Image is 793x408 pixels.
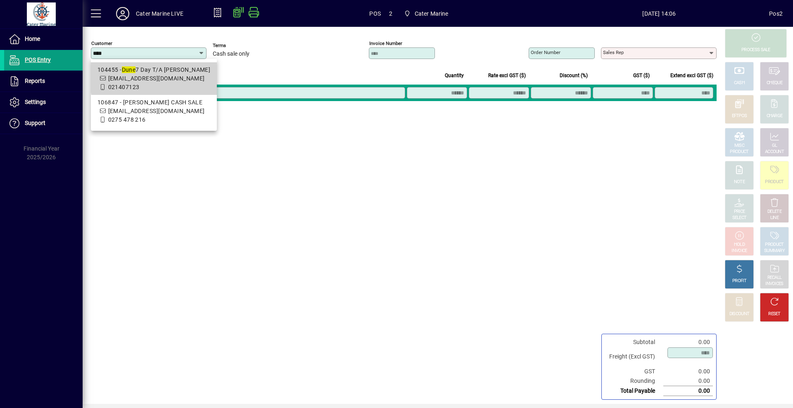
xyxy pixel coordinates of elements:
div: RECALL [767,275,782,281]
span: POS [369,7,381,20]
div: PRODUCT [765,242,784,248]
div: SELECT [732,215,747,221]
td: Total Payable [605,386,663,396]
span: Discount (%) [560,71,588,80]
span: POS Entry [25,57,51,63]
div: GL [772,143,777,149]
span: 2 [389,7,392,20]
div: MISC [734,143,744,149]
a: Settings [4,92,83,113]
span: Extend excl GST ($) [670,71,713,80]
div: HOLD [734,242,745,248]
span: Cash sale only [213,51,249,57]
span: Terms [213,43,262,48]
a: Support [4,113,83,134]
td: Rounding [605,376,663,386]
td: 0.00 [663,376,713,386]
span: Reports [25,78,45,84]
span: Rate excl GST ($) [488,71,526,80]
button: Profile [109,6,136,21]
div: PROFIT [732,278,746,284]
span: [EMAIL_ADDRESS][DOMAIN_NAME] [108,75,205,82]
mat-label: Sales rep [603,50,624,55]
div: PRODUCT [730,149,748,155]
div: CASH [734,80,745,86]
div: Pos2 [769,7,783,20]
div: 106847 - [PERSON_NAME] CASH SALE [97,98,210,107]
div: PROCESS SALE [741,47,770,53]
mat-option: 106847 - Jack Clearwater CASH SALE [91,95,217,127]
div: CHEQUE [767,80,782,86]
div: EFTPOS [732,113,747,119]
span: Quantity [445,71,464,80]
div: Cater Marine LIVE [136,7,183,20]
mat-label: Invoice number [369,40,402,46]
div: RESET [768,311,781,317]
span: GST ($) [633,71,650,80]
td: GST [605,367,663,376]
mat-option: 104455 - Dune 7 Day T/A Roger Bolam [91,62,217,95]
td: Freight (Excl GST) [605,347,663,367]
span: Support [25,120,45,126]
span: 021407123 [108,84,140,90]
div: NOTE [734,179,745,185]
div: INVOICES [765,281,783,287]
em: Dune [122,66,136,73]
td: Subtotal [605,337,663,347]
a: Reports [4,71,83,92]
div: 104455 - 7 Day T/A [PERSON_NAME] [97,66,210,74]
div: ACCOUNT [765,149,784,155]
div: CHARGE [767,113,783,119]
mat-label: Order number [531,50,560,55]
td: 0.00 [663,386,713,396]
div: SUMMARY [764,248,785,254]
div: PRODUCT [765,179,784,185]
span: Settings [25,99,46,105]
div: LINE [770,215,779,221]
div: DISCOUNT [729,311,749,317]
span: [DATE] 14:06 [549,7,769,20]
span: Cater Marine [401,6,452,21]
td: 0.00 [663,367,713,376]
span: Home [25,35,40,42]
a: Home [4,29,83,50]
span: Cater Marine [415,7,449,20]
div: INVOICE [731,248,747,254]
mat-label: Customer [91,40,112,46]
span: 0275 478 216 [108,116,146,123]
div: PRICE [734,209,745,215]
span: [EMAIL_ADDRESS][DOMAIN_NAME] [108,108,205,114]
div: DELETE [767,209,781,215]
td: 0.00 [663,337,713,347]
